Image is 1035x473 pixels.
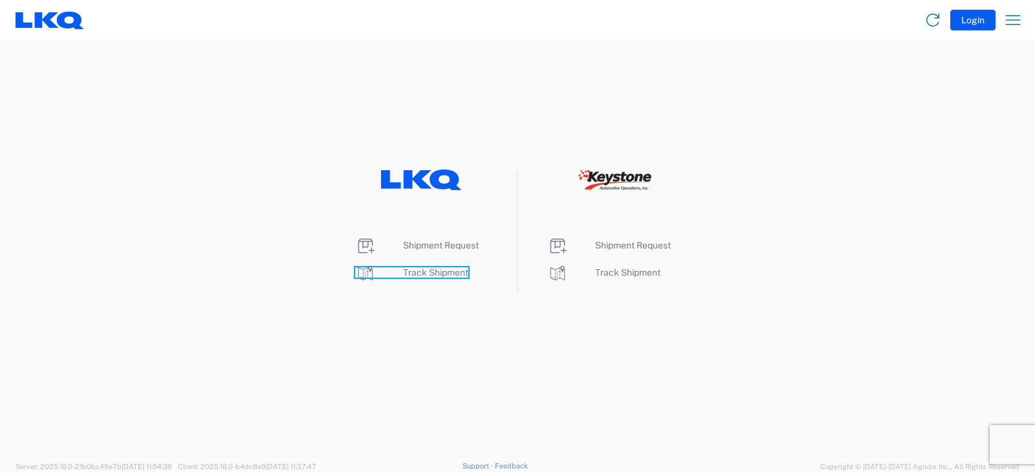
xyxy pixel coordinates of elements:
a: Track Shipment [547,267,660,278]
a: Track Shipment [355,267,468,278]
span: Shipment Request [403,240,479,250]
span: [DATE] 11:37:47 [266,463,316,470]
span: Server: 2025.16.0-21b0bc45e7b [16,463,172,470]
span: Track Shipment [595,267,660,278]
a: Support [463,462,495,470]
span: Track Shipment [403,267,468,278]
span: Shipment Request [595,240,671,250]
span: Client: 2025.16.0-b4dc8a9 [178,463,316,470]
a: Shipment Request [355,240,479,250]
span: [DATE] 11:54:36 [122,463,172,470]
span: Copyright © [DATE]-[DATE] Agistix Inc., All Rights Reserved [820,461,1019,472]
button: Login [950,10,996,30]
a: Feedback [495,462,528,470]
a: Shipment Request [547,240,671,250]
